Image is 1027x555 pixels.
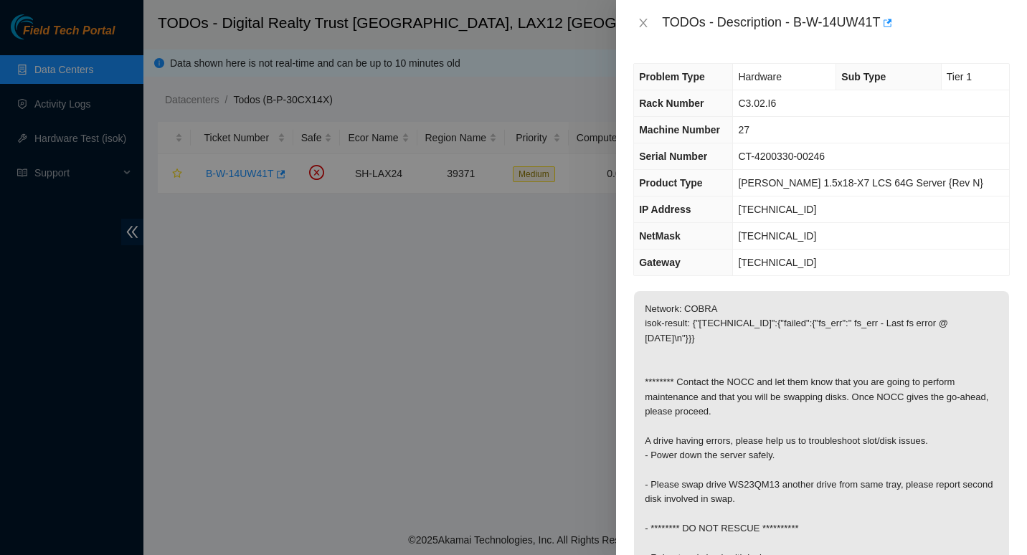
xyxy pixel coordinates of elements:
span: close [638,17,649,29]
span: Tier 1 [947,71,972,82]
span: Sub Type [841,71,886,82]
span: Problem Type [639,71,705,82]
span: Machine Number [639,124,720,136]
button: Close [633,16,653,30]
span: NetMask [639,230,681,242]
span: Product Type [639,177,702,189]
span: IP Address [639,204,691,215]
span: C3.02.I6 [738,98,776,109]
span: [TECHNICAL_ID] [738,204,816,215]
span: [PERSON_NAME] 1.5x18-X7 LCS 64G Server {Rev N} [738,177,983,189]
span: [TECHNICAL_ID] [738,230,816,242]
div: TODOs - Description - B-W-14UW41T [662,11,1010,34]
span: Hardware [738,71,782,82]
span: Gateway [639,257,681,268]
span: CT-4200330-00246 [738,151,825,162]
span: Serial Number [639,151,707,162]
span: 27 [738,124,749,136]
span: Rack Number [639,98,704,109]
span: [TECHNICAL_ID] [738,257,816,268]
